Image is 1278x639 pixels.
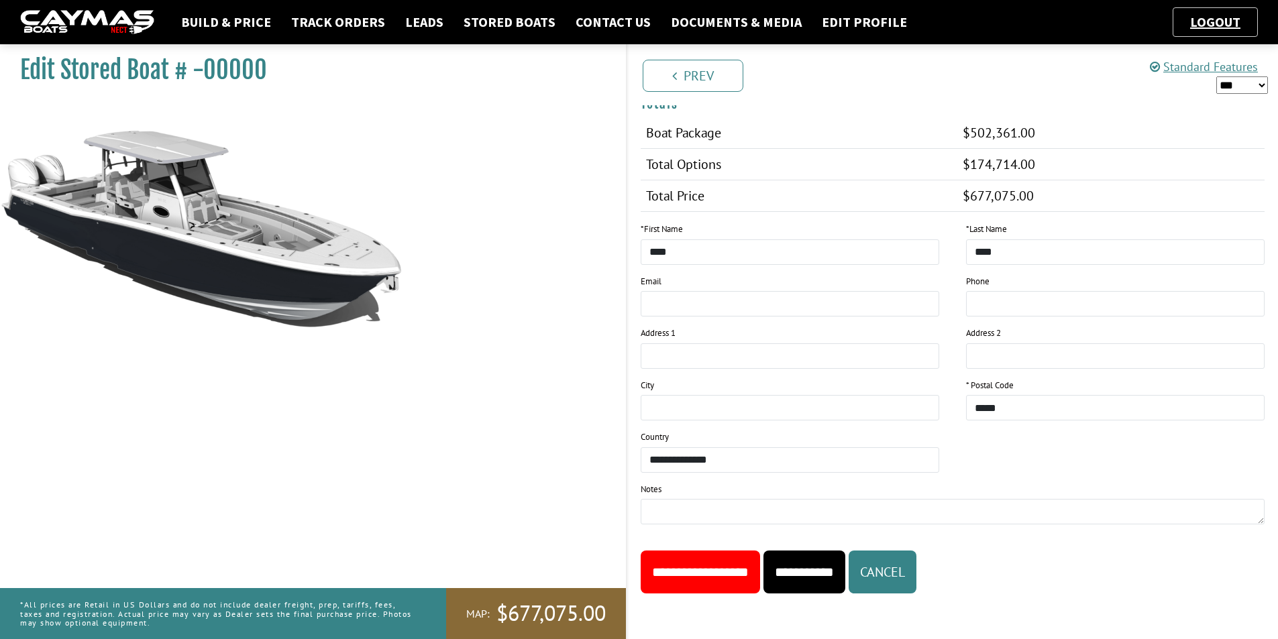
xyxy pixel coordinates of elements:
td: Total Options [641,149,958,180]
a: Leads [398,13,450,31]
label: Country [641,430,669,444]
img: caymas-dealer-connect-2ed40d3bc7270c1d8d7ffb4b79bf05adc795679939227970def78ec6f6c03838.gif [20,10,154,35]
a: Logout [1183,13,1247,30]
span: $677,075.00 [963,187,1034,205]
a: Stored Boats [457,13,562,31]
a: Prev [643,60,743,92]
td: Total Price [641,180,958,212]
label: Notes [641,483,661,496]
span: $502,361.00 [963,124,1035,141]
label: City [641,379,654,392]
label: Last Name [966,223,1007,236]
a: Contact Us [569,13,657,31]
button: Cancel [849,550,916,593]
label: Email [641,275,661,288]
label: * Postal Code [966,379,1014,392]
a: MAP:$677,075.00 [446,588,626,639]
a: Standard Features [1150,59,1258,74]
a: Edit Profile [815,13,914,31]
td: Boat Package [641,117,958,149]
a: Build & Price [174,13,278,31]
span: MAP: [466,607,490,621]
span: $174,714.00 [963,156,1035,173]
a: Documents & Media [664,13,808,31]
label: First Name [641,223,683,236]
label: Phone [966,275,990,288]
a: Track Orders [284,13,392,31]
span: $677,075.00 [496,599,606,628]
h1: Edit Stored Boat # -00000 [20,55,592,85]
label: Address 2 [966,327,1001,340]
p: *All prices are Retail in US Dollars and do not include dealer freight, prep, tariffs, fees, taxe... [20,593,416,634]
label: Address 1 [641,327,676,340]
